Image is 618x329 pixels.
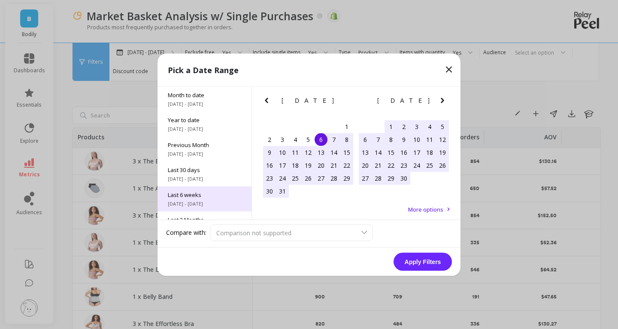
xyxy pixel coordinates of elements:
[423,146,436,159] div: Choose Friday, April 18th, 2025
[423,120,436,133] div: Choose Friday, April 4th, 2025
[327,133,340,146] div: Choose Friday, March 7th, 2025
[327,159,340,172] div: Choose Friday, March 21st, 2025
[282,97,335,104] span: [DATE]
[385,120,397,133] div: Choose Tuesday, April 1st, 2025
[359,120,449,184] div: month 2025-04
[327,146,340,159] div: Choose Friday, March 14th, 2025
[436,159,449,172] div: Choose Saturday, April 26th, 2025
[276,146,289,159] div: Choose Monday, March 10th, 2025
[263,159,276,172] div: Choose Sunday, March 16th, 2025
[423,133,436,146] div: Choose Friday, April 11th, 2025
[397,146,410,159] div: Choose Wednesday, April 16th, 2025
[168,215,241,223] span: Last 3 Months
[263,120,353,197] div: month 2025-03
[372,146,385,159] div: Choose Monday, April 14th, 2025
[359,172,372,184] div: Choose Sunday, April 27th, 2025
[410,120,423,133] div: Choose Thursday, April 3rd, 2025
[385,172,397,184] div: Choose Tuesday, April 29th, 2025
[289,159,302,172] div: Choose Tuesday, March 18th, 2025
[423,159,436,172] div: Choose Friday, April 25th, 2025
[276,184,289,197] div: Choose Monday, March 31st, 2025
[302,159,315,172] div: Choose Wednesday, March 19th, 2025
[276,172,289,184] div: Choose Monday, March 24th, 2025
[168,100,241,107] span: [DATE] - [DATE]
[385,146,397,159] div: Choose Tuesday, April 15th, 2025
[340,146,353,159] div: Choose Saturday, March 15th, 2025
[276,133,289,146] div: Choose Monday, March 3rd, 2025
[397,159,410,172] div: Choose Wednesday, April 23rd, 2025
[276,159,289,172] div: Choose Monday, March 17th, 2025
[436,120,449,133] div: Choose Saturday, April 5th, 2025
[168,125,241,132] span: [DATE] - [DATE]
[397,133,410,146] div: Choose Wednesday, April 9th, 2025
[410,159,423,172] div: Choose Thursday, April 24th, 2025
[394,252,452,271] button: Apply Filters
[168,191,241,198] span: Last 6 weeks
[385,133,397,146] div: Choose Tuesday, April 8th, 2025
[340,172,353,184] div: Choose Saturday, March 29th, 2025
[436,133,449,146] div: Choose Saturday, April 12th, 2025
[166,228,206,237] label: Compare with:
[263,133,276,146] div: Choose Sunday, March 2nd, 2025
[168,116,241,123] span: Year to date
[168,64,239,76] p: Pick a Date Range
[315,133,327,146] div: Choose Thursday, March 6th, 2025
[359,159,372,172] div: Choose Sunday, April 20th, 2025
[315,146,327,159] div: Choose Thursday, March 13th, 2025
[372,172,385,184] div: Choose Monday, April 28th, 2025
[377,97,431,104] span: [DATE]
[327,172,340,184] div: Choose Friday, March 28th, 2025
[340,120,353,133] div: Choose Saturday, March 1st, 2025
[168,166,241,173] span: Last 30 days
[410,146,423,159] div: Choose Thursday, April 17th, 2025
[342,95,355,109] button: Next Month
[315,172,327,184] div: Choose Thursday, March 27th, 2025
[289,146,302,159] div: Choose Tuesday, March 11th, 2025
[261,95,275,109] button: Previous Month
[372,133,385,146] div: Choose Monday, April 7th, 2025
[263,172,276,184] div: Choose Sunday, March 23rd, 2025
[263,146,276,159] div: Choose Sunday, March 9th, 2025
[289,172,302,184] div: Choose Tuesday, March 25th, 2025
[436,146,449,159] div: Choose Saturday, April 19th, 2025
[359,146,372,159] div: Choose Sunday, April 13th, 2025
[410,133,423,146] div: Choose Thursday, April 10th, 2025
[168,141,241,148] span: Previous Month
[168,150,241,157] span: [DATE] - [DATE]
[385,159,397,172] div: Choose Tuesday, April 22nd, 2025
[302,146,315,159] div: Choose Wednesday, March 12th, 2025
[397,172,410,184] div: Choose Wednesday, April 30th, 2025
[302,172,315,184] div: Choose Wednesday, March 26th, 2025
[372,159,385,172] div: Choose Monday, April 21st, 2025
[263,184,276,197] div: Choose Sunday, March 30th, 2025
[168,91,241,98] span: Month to date
[168,175,241,182] span: [DATE] - [DATE]
[315,159,327,172] div: Choose Thursday, March 20th, 2025
[340,159,353,172] div: Choose Saturday, March 22nd, 2025
[408,205,443,213] span: More options
[168,200,241,207] span: [DATE] - [DATE]
[437,95,451,109] button: Next Month
[397,120,410,133] div: Choose Wednesday, April 2nd, 2025
[357,95,371,109] button: Previous Month
[302,133,315,146] div: Choose Wednesday, March 5th, 2025
[340,133,353,146] div: Choose Saturday, March 8th, 2025
[359,133,372,146] div: Choose Sunday, April 6th, 2025
[289,133,302,146] div: Choose Tuesday, March 4th, 2025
